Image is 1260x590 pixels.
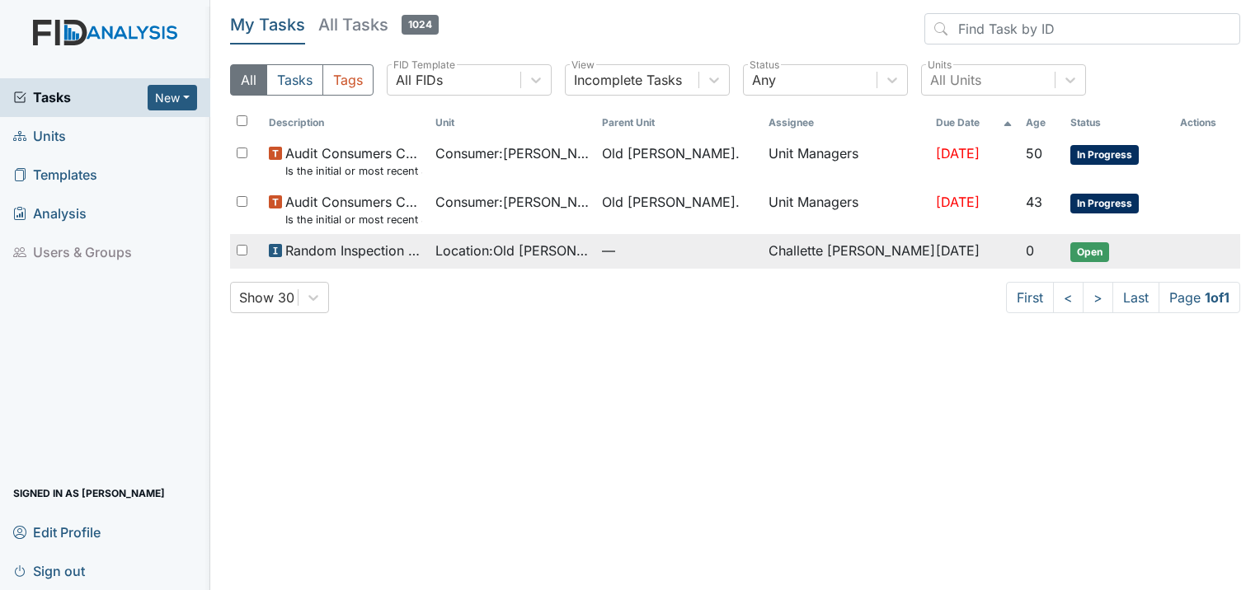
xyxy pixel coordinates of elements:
span: Units [13,124,66,149]
td: Challette [PERSON_NAME] [762,234,929,269]
span: 43 [1026,194,1042,210]
div: Type filter [230,64,374,96]
span: 1024 [402,15,439,35]
strong: 1 of 1 [1205,289,1229,306]
th: Toggle SortBy [1019,109,1064,137]
span: 0 [1026,242,1034,259]
div: All Units [930,70,981,90]
span: [DATE] [936,242,980,259]
a: < [1053,282,1084,313]
button: Tags [322,64,374,96]
th: Toggle SortBy [429,109,595,137]
span: [DATE] [936,194,980,210]
th: Toggle SortBy [1064,109,1173,137]
div: All FIDs [396,70,443,90]
span: Old [PERSON_NAME]. [602,192,740,212]
a: Last [1112,282,1159,313]
span: Sign out [13,558,85,583]
span: Page [1159,282,1240,313]
button: All [230,64,267,96]
div: Show 30 [239,288,294,307]
th: Assignee [762,109,929,137]
span: [DATE] [936,145,980,162]
span: Random Inspection for Evening [285,241,422,260]
span: 50 [1026,145,1042,162]
span: — [602,241,755,260]
th: Actions [1173,109,1240,137]
input: Toggle All Rows Selected [237,115,247,126]
button: New [148,85,197,110]
span: Old [PERSON_NAME]. [602,143,740,163]
span: In Progress [1070,145,1139,165]
span: Edit Profile [13,519,101,545]
span: Consumer : [PERSON_NAME] [435,143,589,163]
small: Is the initial or most recent Social Evaluation in the chart? [285,212,422,227]
input: Find Task by ID [924,13,1240,44]
span: Consumer : [PERSON_NAME], [GEOGRAPHIC_DATA] [435,192,589,212]
td: Unit Managers [762,137,929,185]
a: Tasks [13,87,148,107]
a: > [1083,282,1113,313]
span: Audit Consumers Charts Is the initial or most recent Social Evaluation in the chart? [285,143,422,179]
span: Analysis [13,201,87,227]
th: Toggle SortBy [262,109,429,137]
th: Toggle SortBy [929,109,1019,137]
button: Tasks [266,64,323,96]
td: Unit Managers [762,185,929,234]
h5: All Tasks [318,13,439,36]
h5: My Tasks [230,13,305,36]
span: Templates [13,162,97,188]
nav: task-pagination [1006,282,1240,313]
span: Audit Consumers Charts Is the initial or most recent Social Evaluation in the chart? [285,192,422,227]
span: Open [1070,242,1109,262]
a: First [1006,282,1054,313]
div: Incomplete Tasks [574,70,682,90]
span: In Progress [1070,194,1139,213]
span: Location : Old [PERSON_NAME]. [435,241,589,260]
th: Toggle SortBy [595,109,762,137]
span: Signed in as [PERSON_NAME] [13,480,165,506]
div: Any [752,70,776,90]
small: Is the initial or most recent Social Evaluation in the chart? [285,163,422,179]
